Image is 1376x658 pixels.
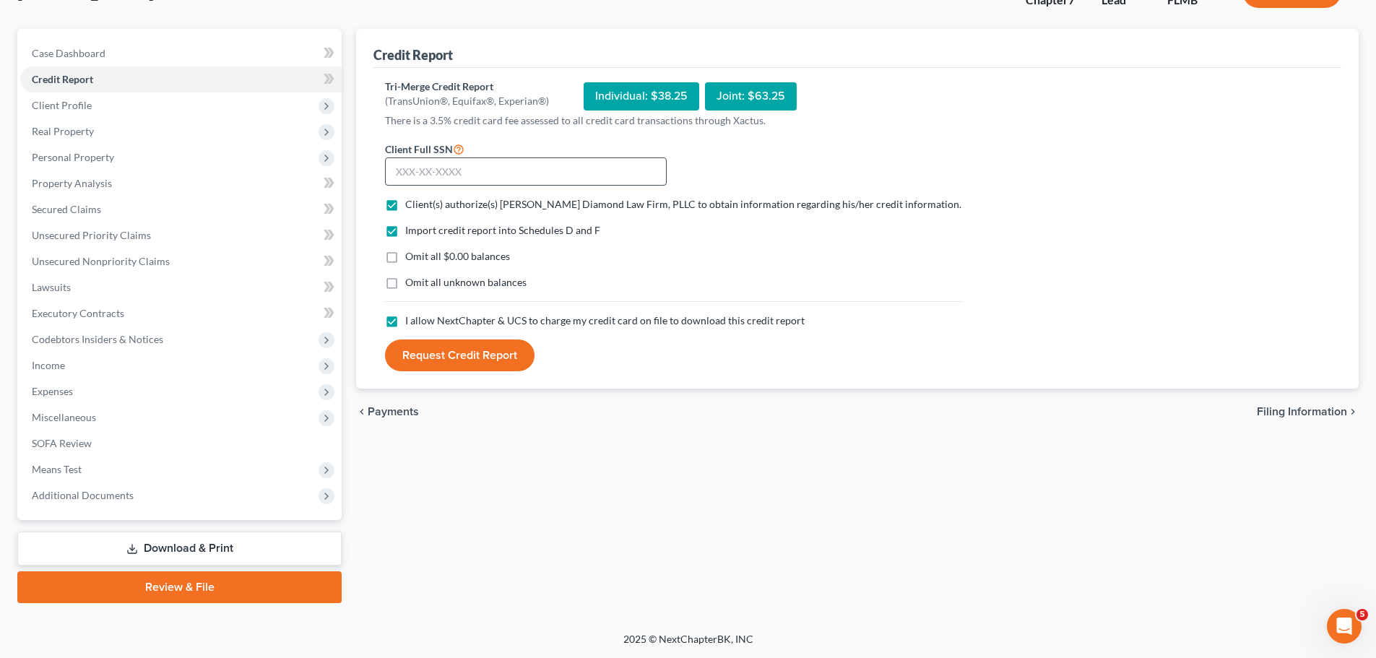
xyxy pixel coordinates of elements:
span: Real Property [32,125,94,137]
span: Unsecured Priority Claims [32,229,151,241]
span: Client(s) authorize(s) [PERSON_NAME] Diamond Law Firm, PLLC to obtain information regarding his/h... [405,198,961,210]
span: Lawsuits [32,281,71,293]
div: Individual: $38.25 [584,82,699,111]
span: Codebtors Insiders & Notices [32,333,163,345]
a: Unsecured Priority Claims [20,222,342,248]
span: Client Profile [32,99,92,111]
a: Case Dashboard [20,40,342,66]
p: There is a 3.5% credit card fee assessed to all credit card transactions through Xactus. [385,113,963,128]
iframe: Intercom live chat [1327,609,1362,644]
span: Property Analysis [32,177,112,189]
a: SOFA Review [20,430,342,456]
span: Secured Claims [32,203,101,215]
span: Personal Property [32,151,114,163]
span: Filing Information [1257,406,1347,417]
a: Credit Report [20,66,342,92]
span: I allow NextChapter & UCS to charge my credit card on file to download this credit report [405,314,805,326]
span: Means Test [32,463,82,475]
span: Omit all unknown balances [405,276,527,288]
div: 2025 © NextChapterBK, INC [277,632,1100,658]
a: Property Analysis [20,170,342,196]
div: (TransUnion®, Equifax®, Experian®) [385,94,549,108]
span: Omit all $0.00 balances [405,250,510,262]
span: Import credit report into Schedules D and F [405,224,600,236]
span: 5 [1356,609,1368,620]
span: Expenses [32,385,73,397]
a: Unsecured Nonpriority Claims [20,248,342,274]
span: Income [32,359,65,371]
span: Miscellaneous [32,411,96,423]
button: Filing Information chevron_right [1257,406,1359,417]
span: Executory Contracts [32,307,124,319]
span: SOFA Review [32,437,92,449]
i: chevron_left [356,406,368,417]
span: Additional Documents [32,489,134,501]
i: chevron_right [1347,406,1359,417]
div: Tri-Merge Credit Report [385,79,549,94]
span: Unsecured Nonpriority Claims [32,255,170,267]
span: Client Full SSN [385,143,453,155]
a: Secured Claims [20,196,342,222]
button: Request Credit Report [385,339,535,371]
span: Payments [368,406,419,417]
a: Review & File [17,571,342,603]
span: Credit Report [32,73,93,85]
div: Joint: $63.25 [705,82,797,111]
input: XXX-XX-XXXX [385,157,667,186]
a: Lawsuits [20,274,342,300]
div: Credit Report [373,46,453,64]
span: Case Dashboard [32,47,105,59]
a: Download & Print [17,532,342,566]
a: Executory Contracts [20,300,342,326]
button: chevron_left Payments [356,406,419,417]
